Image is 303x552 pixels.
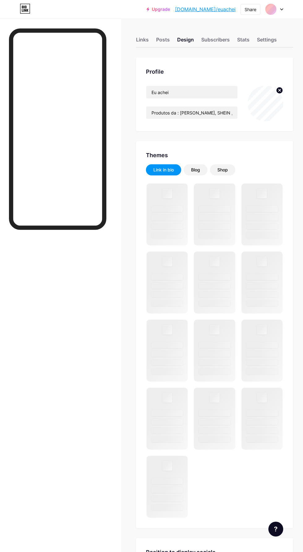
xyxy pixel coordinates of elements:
div: Design [177,36,194,47]
input: Bio [146,106,237,119]
div: Link in bio [153,167,174,173]
div: Shop [217,167,228,173]
div: Posts [156,36,170,47]
div: Blog [191,167,200,173]
div: Subscribers [201,36,230,47]
div: Profile [146,67,283,76]
a: Upgrade [147,7,170,12]
div: Settings [257,36,277,47]
div: Themes [146,151,283,159]
div: Stats [237,36,250,47]
div: Links [136,36,149,47]
a: [DOMAIN_NAME]/euachei [175,6,236,13]
div: Share [245,6,256,13]
input: Name [146,86,237,98]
